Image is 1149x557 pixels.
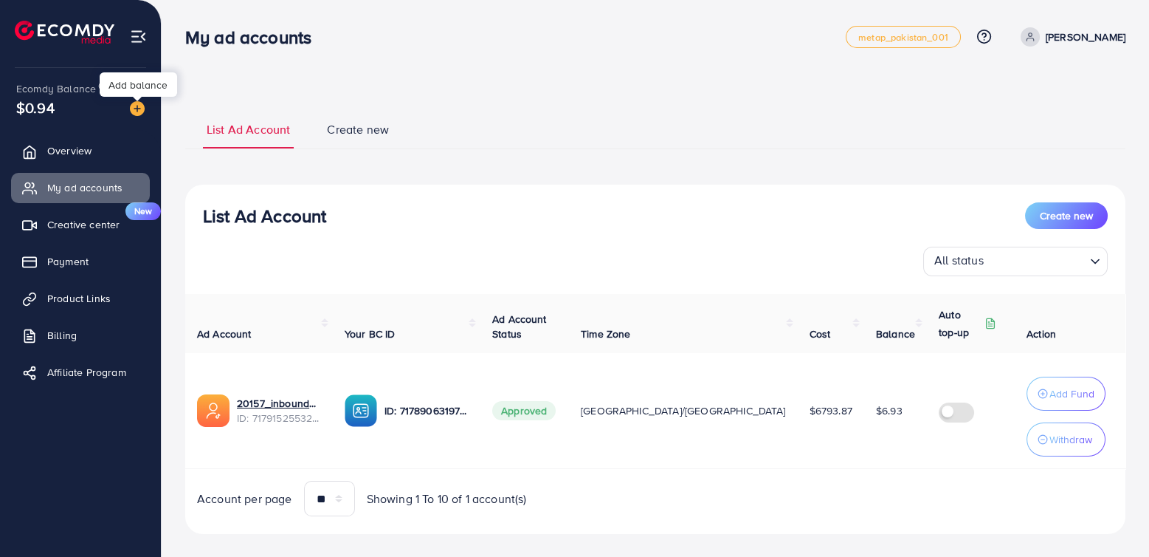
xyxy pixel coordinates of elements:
span: Creative center [47,217,120,232]
span: Product Links [47,291,111,306]
span: List Ad Account [207,121,290,138]
a: [PERSON_NAME] [1015,27,1125,47]
span: My ad accounts [47,180,123,195]
span: Create new [1040,208,1093,223]
span: Ad Account Status [492,312,547,341]
img: ic-ba-acc.ded83a64.svg [345,394,377,427]
a: My ad accounts [11,173,150,202]
span: All status [931,249,987,273]
span: New [125,202,161,220]
button: Add Fund [1026,377,1105,411]
a: Product Links [11,284,150,313]
span: $0.94 [16,97,55,118]
span: Billing [47,328,77,343]
span: Balance [876,327,915,341]
img: ic-ads-acc.e4c84228.svg [197,394,230,427]
span: $6.93 [876,403,903,418]
span: Ecomdy Balance [16,81,96,96]
a: Affiliate Program [11,358,150,387]
input: Search for option [988,250,1084,273]
span: Overview [47,143,92,158]
img: menu [130,28,147,45]
a: Overview [11,136,150,165]
h3: My ad accounts [185,27,323,48]
div: <span class='underline'>20157_inbound_1671531817430</span></br>7179152553299525633 [237,396,321,426]
span: Payment [47,254,89,269]
div: Add balance [100,72,177,97]
img: logo [15,21,114,44]
p: Add Fund [1049,385,1094,403]
span: Approved [492,401,556,420]
a: Creative centerNew [11,210,150,239]
span: Time Zone [581,327,630,341]
button: Withdraw [1026,423,1105,457]
img: image [130,101,145,116]
iframe: Chat [1086,491,1138,546]
span: [GEOGRAPHIC_DATA]/[GEOGRAPHIC_DATA] [581,403,786,418]
p: Auto top-up [939,306,981,341]
span: Action [1026,327,1056,341]
p: ID: 7178906319750234114 [384,402,469,420]
h3: List Ad Account [203,205,326,227]
a: 20157_inbound_1671531817430 [237,396,321,411]
a: Billing [11,321,150,350]
span: Cost [810,327,831,341]
span: Showing 1 To 10 of 1 account(s) [367,491,527,508]
span: Ad Account [197,327,252,341]
span: Account per page [197,491,292,508]
a: metap_pakistan_001 [846,26,961,48]
span: $6793.87 [810,403,852,418]
span: Your BC ID [345,327,396,341]
div: Search for option [923,247,1108,276]
span: metap_pakistan_001 [858,33,948,42]
p: [PERSON_NAME] [1046,28,1125,46]
a: Payment [11,247,150,276]
p: Withdraw [1049,431,1092,448]
button: Create new [1025,202,1108,229]
span: Create new [327,121,389,138]
span: Affiliate Program [47,365,126,380]
span: ID: 7179152553299525633 [237,411,321,426]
